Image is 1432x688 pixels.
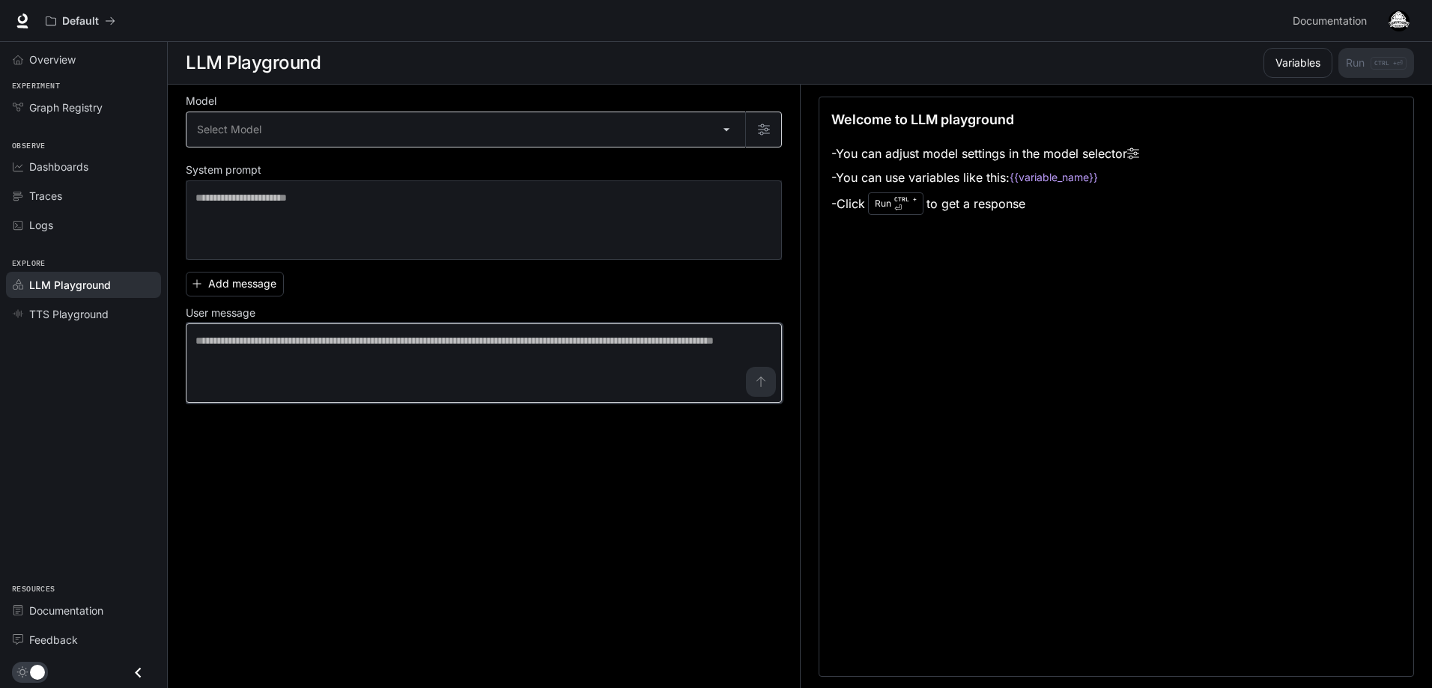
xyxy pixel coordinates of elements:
[6,597,161,624] a: Documentation
[1287,6,1378,36] a: Documentation
[39,6,122,36] button: All workspaces
[6,183,161,209] a: Traces
[29,603,103,618] span: Documentation
[894,195,917,213] p: ⏎
[29,217,53,233] span: Logs
[831,189,1139,218] li: - Click to get a response
[6,94,161,121] a: Graph Registry
[30,663,45,680] span: Dark mode toggle
[186,112,745,147] div: Select Model
[1384,6,1414,36] button: User avatar
[29,306,109,322] span: TTS Playground
[62,15,99,28] p: Default
[894,195,917,204] p: CTRL +
[1263,48,1332,78] button: Variables
[29,632,78,648] span: Feedback
[868,192,923,215] div: Run
[6,272,161,298] a: LLM Playground
[186,308,255,318] p: User message
[6,627,161,653] a: Feedback
[121,657,155,688] button: Close drawer
[1389,10,1410,31] img: User avatar
[6,212,161,238] a: Logs
[186,272,284,296] button: Add message
[6,301,161,327] a: TTS Playground
[831,109,1014,130] p: Welcome to LLM playground
[186,96,216,106] p: Model
[186,165,261,175] p: System prompt
[1010,170,1098,185] code: {{variable_name}}
[29,52,76,67] span: Overview
[831,165,1139,189] li: - You can use variables like this:
[29,188,62,204] span: Traces
[831,141,1139,165] li: - You can adjust model settings in the model selector
[186,48,321,78] h1: LLM Playground
[6,153,161,180] a: Dashboards
[6,46,161,73] a: Overview
[29,277,111,293] span: LLM Playground
[197,122,261,137] span: Select Model
[29,100,103,115] span: Graph Registry
[29,159,88,174] span: Dashboards
[1293,12,1367,31] span: Documentation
